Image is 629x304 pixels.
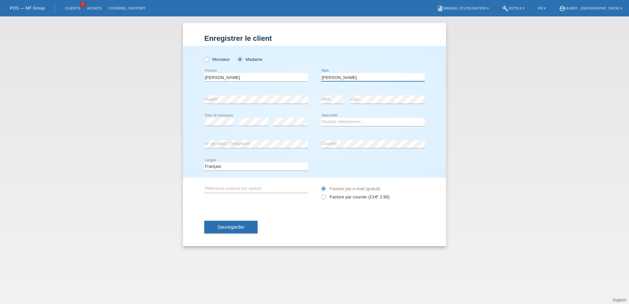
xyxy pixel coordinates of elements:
[321,194,390,199] label: Facture par courrier (CHF 2.90)
[238,57,262,62] label: Madame
[80,2,86,7] span: 1
[204,34,425,42] h1: Enregistrer le client
[535,6,549,10] a: FR ▾
[502,5,509,12] i: build
[84,6,105,10] a: Achats
[238,57,242,61] input: Madame
[556,6,626,10] a: account_circlem-way - [GEOGRAPHIC_DATA] ▾
[62,6,84,10] a: Clients
[217,224,244,230] span: Sauvegarder
[437,5,443,12] i: book
[204,221,258,233] button: Sauvegarder
[321,194,325,203] input: Facture par courrier (CHF 2.90)
[10,6,45,11] a: POS — MF Group
[204,57,230,62] label: Monsieur
[434,6,492,10] a: bookManuel d’utilisation ▾
[559,5,566,12] i: account_circle
[613,298,626,302] a: Support
[321,186,380,191] label: Facture par e-mail (gratuit)
[204,57,209,61] input: Monsieur
[499,6,528,10] a: buildOutils ▾
[105,6,149,10] a: Courriel Support
[321,186,325,194] input: Facture par e-mail (gratuit)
